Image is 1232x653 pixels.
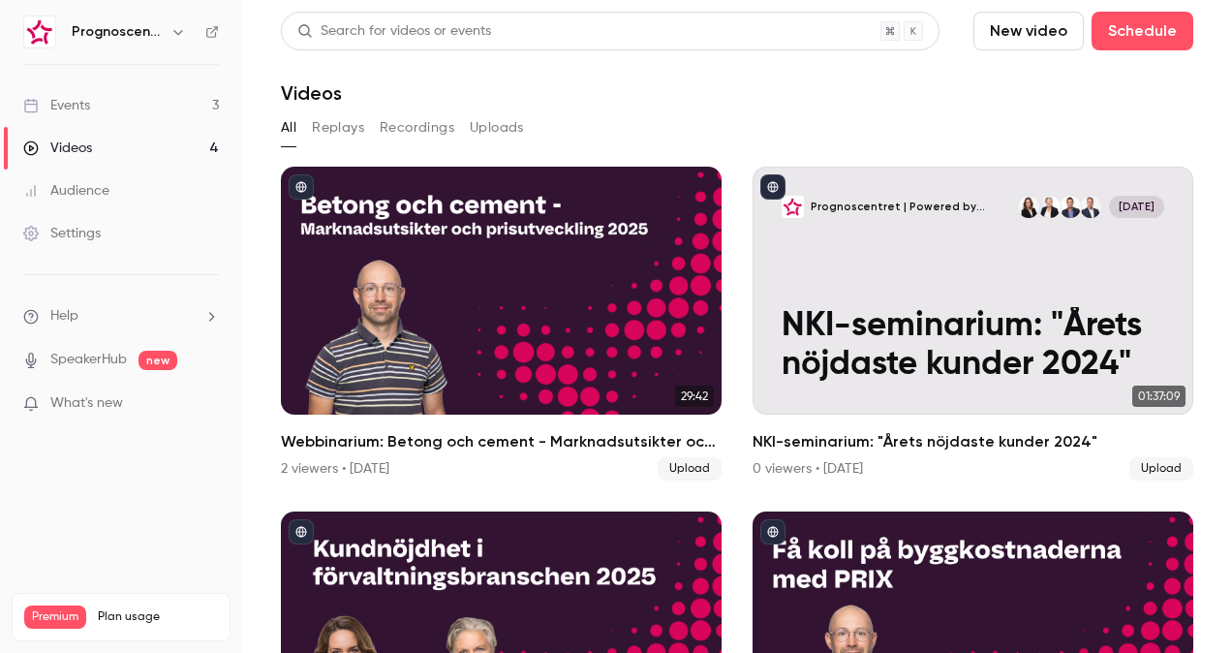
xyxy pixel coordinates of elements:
span: Upload [1129,457,1193,481]
img: NKI-seminarium: "Årets nöjdaste kunder 2024" [782,196,803,217]
span: Upload [658,457,722,481]
h2: Webbinarium: Betong och cement - Marknadsutsikter och prisutveckling 2025 [281,430,722,453]
img: Ellinor Lindström [1038,196,1060,217]
h6: Prognoscentret | Powered by Hubexo [72,22,163,42]
a: 29:42Webbinarium: Betong och cement - Marknadsutsikter och prisutveckling 20252 viewers • [DATE]U... [281,167,722,481]
button: published [760,519,785,544]
span: new [139,351,177,370]
button: New video [973,12,1084,50]
span: 29:42 [675,386,714,407]
section: Videos [281,12,1193,641]
button: Schedule [1092,12,1193,50]
iframe: Noticeable Trigger [196,395,219,413]
h1: Videos [281,81,342,105]
div: Videos [23,139,92,158]
span: Premium [24,606,86,629]
button: Uploads [470,112,524,143]
div: Search for videos or events [297,21,491,42]
a: SpeakerHub [50,350,127,370]
div: Events [23,96,90,115]
button: published [760,174,785,200]
button: Replays [312,112,364,143]
img: Prognoscentret | Powered by Hubexo [24,16,55,47]
li: help-dropdown-opener [23,306,219,326]
a: NKI-seminarium: "Årets nöjdaste kunder 2024"Prognoscentret | Powered by HubexoMagnus OlssonJan vo... [753,167,1193,481]
div: Settings [23,224,101,243]
span: [DATE] [1109,196,1163,217]
div: Audience [23,181,109,201]
div: 2 viewers • [DATE] [281,459,389,479]
li: Webbinarium: Betong och cement - Marknadsutsikter och prisutveckling 2025 [281,167,722,481]
span: Plan usage [98,609,218,625]
span: 01:37:09 [1132,386,1186,407]
span: What's new [50,393,123,414]
li: NKI-seminarium: "Årets nöjdaste kunder 2024" [753,167,1193,481]
img: Magnus Olsson [1080,196,1101,217]
button: published [289,519,314,544]
img: Jan von Essen [1060,196,1081,217]
button: Recordings [380,112,454,143]
button: published [289,174,314,200]
h2: NKI-seminarium: "Årets nöjdaste kunder 2024" [753,430,1193,453]
p: Prognoscentret | Powered by Hubexo [811,200,1017,214]
p: NKI-seminarium: "Årets nöjdaste kunder 2024" [782,307,1164,386]
span: Help [50,306,78,326]
img: Erika Knutsson [1018,196,1039,217]
div: 0 viewers • [DATE] [753,459,863,479]
button: All [281,112,296,143]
